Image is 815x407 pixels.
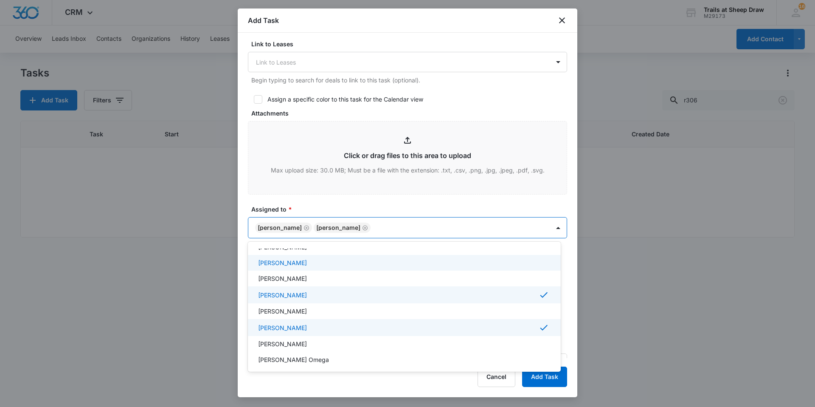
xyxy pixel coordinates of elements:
p: [PERSON_NAME] [258,339,307,348]
p: [PERSON_NAME] [258,274,307,283]
p: [PERSON_NAME] [258,291,307,300]
p: [PERSON_NAME] [258,323,307,332]
p: [PERSON_NAME] [258,307,307,316]
p: [PERSON_NAME] Omega [258,355,329,364]
p: [PERSON_NAME] [258,258,307,267]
